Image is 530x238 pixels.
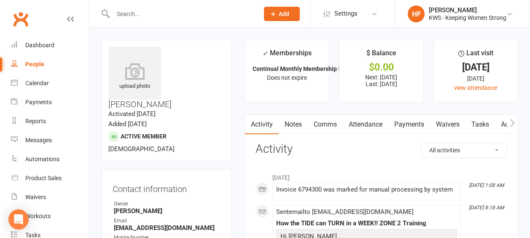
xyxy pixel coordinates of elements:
span: Add [279,11,289,17]
a: Attendance [343,115,388,134]
a: Payments [11,93,89,112]
p: Next: [DATE] Last: [DATE] [347,74,416,87]
div: Messages [25,137,52,143]
div: Reports [25,118,46,124]
i: [DATE] 1:08 AM [469,182,504,188]
input: Search... [110,8,253,20]
a: Waivers [11,188,89,207]
div: Payments [25,99,52,105]
h3: Activity [256,143,507,156]
a: People [11,55,89,74]
span: Active member [121,133,167,140]
div: Memberships [262,48,312,63]
strong: Continual Monthly Membership $89 [253,65,348,72]
div: [DATE] [441,74,510,83]
div: Product Sales [25,175,62,181]
div: People [25,61,44,68]
a: Payments [388,115,430,134]
a: Activity [245,115,279,134]
span: Settings [334,4,358,23]
div: [PERSON_NAME] [429,6,506,14]
div: Dashboard [25,42,54,49]
a: Workouts [11,207,89,226]
div: How the TIDE can TURN in a WEEK!! ZONE 2 Training [276,220,457,227]
div: [DATE] [441,63,510,72]
i: [DATE] 8:18 AM [469,205,504,211]
a: Messages [11,131,89,150]
a: Clubworx [10,8,31,30]
div: Invoice 6794300 was marked for manual processing by system [276,186,457,193]
a: Dashboard [11,36,89,55]
div: Calendar [25,80,49,87]
button: Add [264,7,300,21]
a: Product Sales [11,169,89,188]
div: KWS - Keeping Women Strong [429,14,506,22]
div: Last visit [458,48,493,63]
a: Tasks [465,115,495,134]
h3: [PERSON_NAME] [108,47,225,109]
li: [DATE] [256,169,507,182]
div: Waivers [25,194,46,200]
div: Automations [25,156,59,162]
time: Activated [DATE] [108,110,156,118]
a: view attendance [454,84,497,91]
div: Email [114,217,221,225]
time: Added [DATE] [108,120,147,128]
div: HF [408,5,425,22]
div: $ Balance [366,48,396,63]
div: Workouts [25,213,51,219]
a: Calendar [11,74,89,93]
strong: [EMAIL_ADDRESS][DOMAIN_NAME] [114,224,221,232]
i: ✓ [262,49,268,57]
a: Comms [308,115,343,134]
strong: [PERSON_NAME] [114,207,221,215]
a: Reports [11,112,89,131]
div: Open Intercom Messenger [8,209,29,230]
div: Owner [114,200,221,208]
span: Sent email to [EMAIL_ADDRESS][DOMAIN_NAME] [276,208,414,216]
div: upload photo [108,63,161,91]
a: Waivers [430,115,465,134]
div: $0.00 [347,63,416,72]
a: Automations [11,150,89,169]
h3: Contact information [113,181,221,194]
a: Notes [279,115,308,134]
span: Does not expire [267,74,307,81]
span: [DEMOGRAPHIC_DATA] [108,145,175,153]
